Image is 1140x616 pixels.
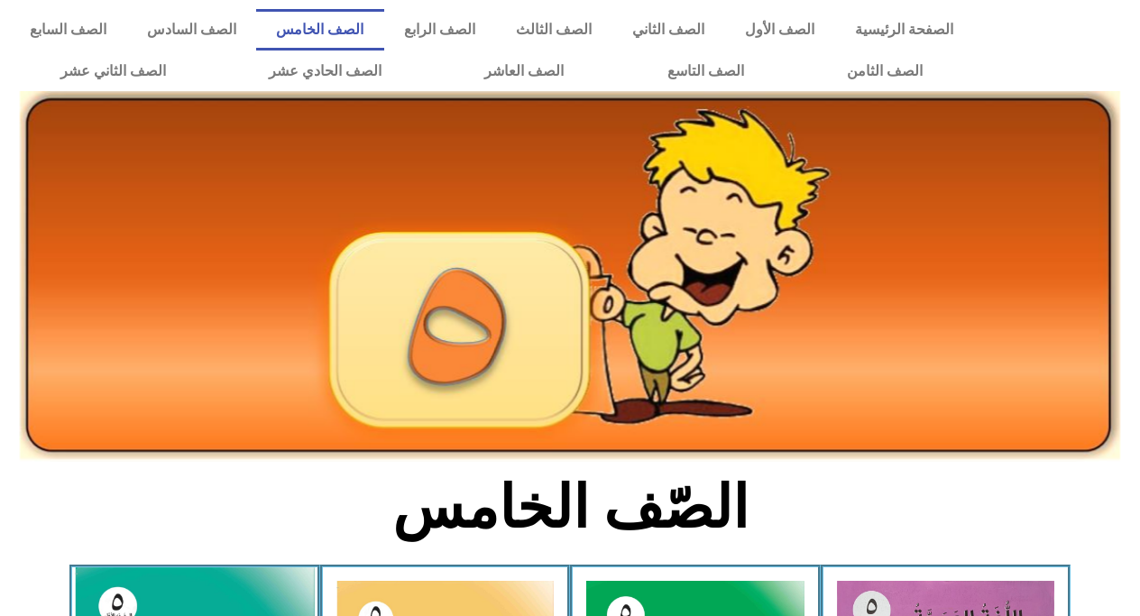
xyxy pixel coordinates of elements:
a: الصف الثالث [496,9,612,51]
a: الصف العاشر [433,51,615,92]
h2: الصّف الخامس [272,473,869,543]
a: الصف الأول [725,9,835,51]
a: الصف الرابع [384,9,496,51]
a: الصف الحادي عشر [217,51,433,92]
a: الصف السادس [126,9,256,51]
a: الصف الثاني عشر [9,51,217,92]
a: الصف الخامس [256,9,384,51]
a: الصف الثامن [795,51,974,92]
a: الصفحة الرئيسية [835,9,974,51]
a: الصف التاسع [615,51,795,92]
a: الصف السابع [9,9,126,51]
a: الصف الثاني [612,9,725,51]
